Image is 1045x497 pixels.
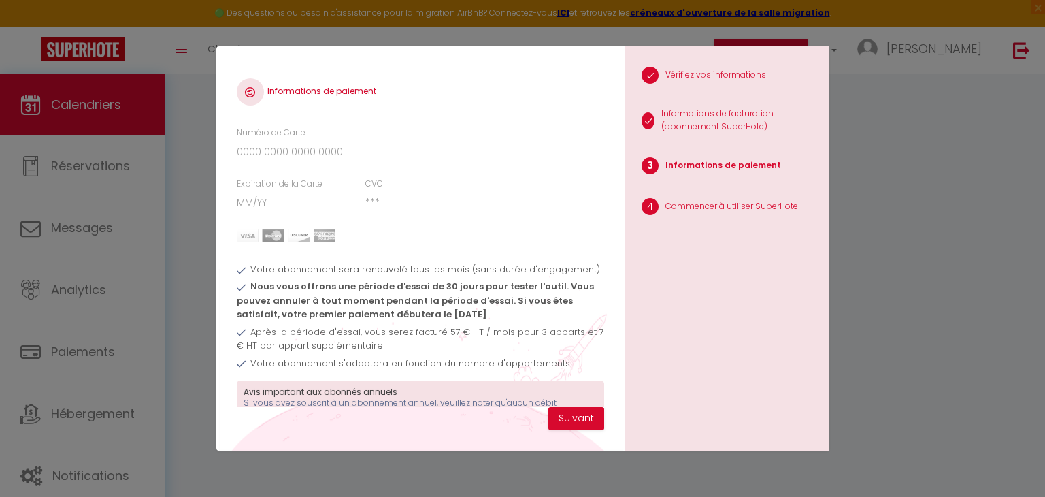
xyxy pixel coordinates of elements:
input: MM/YY [237,191,348,215]
label: CVC [365,178,383,191]
label: Expiration de la Carte [237,178,322,191]
h3: Avis important aux abonnés annuels [244,387,597,397]
span: Après la période d'essai, vous serez facturé 57 € HT / mois pour 3 apparts et 7 € HT par appart s... [237,325,604,352]
span: 4 [642,198,659,215]
span: Votre abonnement sera renouvelé tous les mois (sans durée d'engagement) [250,263,600,276]
li: Informations de facturation (abonnement SuperHote) [625,101,829,144]
span: Nous vous offrons une période d'essai de 30 jours pour tester l'outil. Vous pouvez annuler à tout... [237,280,594,321]
input: 0000 0000 0000 0000 [237,140,476,164]
img: carts.png [237,229,335,242]
li: Commencer à utiliser SuperHote [625,191,829,225]
button: Ouvrir le widget de chat LiveChat [11,5,52,46]
span: 3 [642,157,659,174]
li: Informations de paiement [625,150,829,185]
p: Si vous avez souscrit à un abonnement annuel, veuillez noter qu'aucun débit supplémentaire ne ser... [244,397,597,461]
span: Votre abonnement s'adaptera en fonction du nombre d'appartements [250,357,570,370]
li: Vérifiez vos informations [625,60,829,94]
h4: Informations de paiement [237,78,604,106]
label: Numéro de Carte [237,127,305,140]
button: Suivant [548,407,604,430]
